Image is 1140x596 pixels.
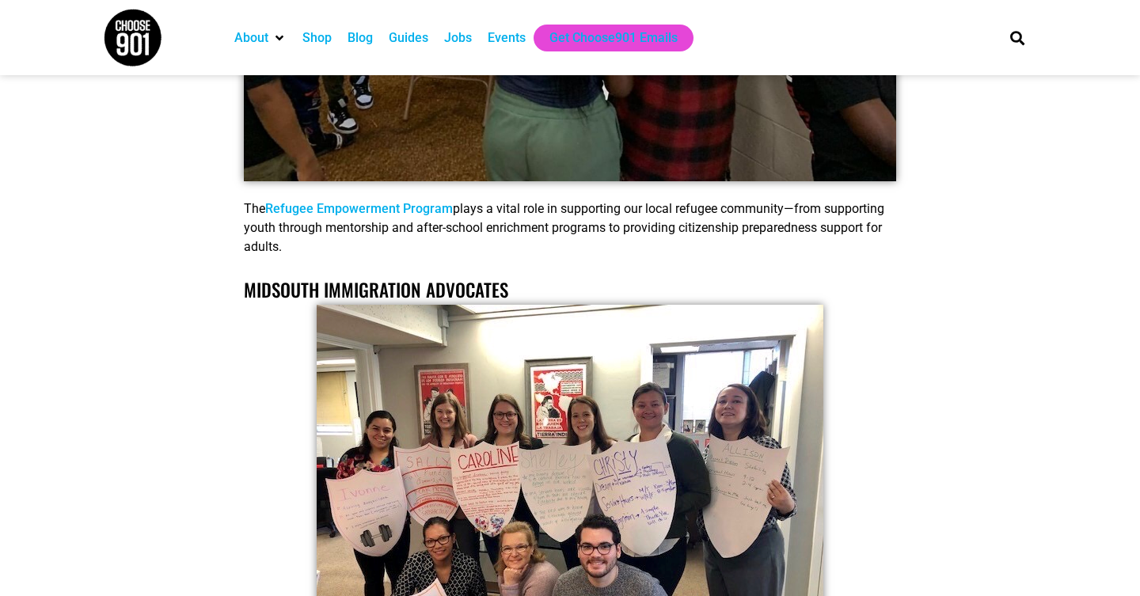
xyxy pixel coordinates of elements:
[444,28,472,47] a: Jobs
[244,276,508,303] a: Midsouth Immigration Advocates
[234,28,268,47] a: About
[348,28,373,47] a: Blog
[226,25,983,51] nav: Main nav
[549,28,678,47] a: Get Choose901 Emails
[226,25,294,51] div: About
[1005,25,1031,51] div: Search
[389,28,428,47] a: Guides
[302,28,332,47] a: Shop
[244,199,896,256] p: The plays a vital role in supporting our local refugee community—from supporting youth through me...
[265,201,453,216] a: Refugee Empowerment Program
[488,28,526,47] a: Events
